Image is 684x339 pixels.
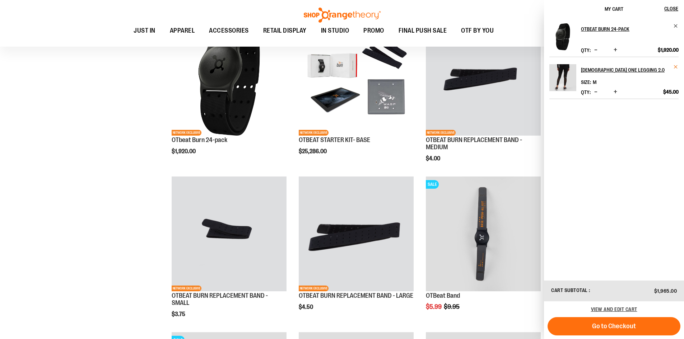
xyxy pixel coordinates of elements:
a: OTbeat Burn 24-packNETWORK EXCLUSIVE [172,21,287,137]
span: $5.99 [426,303,443,310]
span: $1,965.00 [654,288,677,294]
h2: [DEMOGRAPHIC_DATA] One Legging 2.0 [581,64,669,76]
a: Product image for OTBEAT BURN REPLACEMENT BAND - LARGENETWORK EXCLUSIVE [299,176,414,292]
a: OTbeat Burn 24-pack [581,23,679,35]
span: NETWORK EXCLUSIVE [299,286,329,291]
a: OTBEAT STARTER KIT- BASENETWORK EXCLUSIVE [299,21,414,137]
a: OTBEAT BURN REPLACEMENT BAND - SMALL [172,292,268,306]
dt: Size [581,79,591,85]
span: NETWORK EXCLUSIVE [172,130,201,136]
label: Qty [581,47,591,53]
a: OTbeat Burn 24-pack [172,136,227,143]
img: Shop Orangetheory [303,8,382,23]
span: $4.00 [426,155,441,162]
span: SALE [426,180,439,189]
div: product [168,173,290,335]
a: View and edit cart [591,306,637,312]
span: $1,920.00 [172,148,197,155]
span: PROMO [363,23,384,39]
img: Product image for OTBEAT BURN REPLACEMENT BAND - LARGE [299,176,414,291]
span: M [593,79,596,85]
label: Qty [581,89,591,95]
span: NETWORK EXCLUSIVE [426,130,456,136]
button: Decrease product quantity [592,89,599,96]
span: $45.00 [663,89,679,95]
li: Product [549,23,679,57]
a: Ladies One Legging 2.0 [549,64,576,96]
span: NETWORK EXCLUSIVE [172,286,201,291]
a: Product image for OTBEAT BURN REPLACEMENT BAND - SMALLNETWORK EXCLUSIVE [172,176,287,292]
a: OTBeat BandSALE [426,176,541,292]
div: product [168,17,290,173]
span: RETAIL DISPLAY [263,23,307,39]
h2: OTbeat Burn 24-pack [581,23,669,35]
button: Increase product quantity [612,47,619,54]
button: Decrease product quantity [592,47,599,54]
span: Go to Checkout [592,322,636,330]
span: NETWORK EXCLUSIVE [299,130,329,136]
span: IN STUDIO [321,23,349,39]
div: product [295,173,417,329]
span: $4.50 [299,304,314,310]
button: Increase product quantity [612,89,619,96]
div: product [422,17,544,180]
img: Ladies One Legging 2.0 [549,64,576,91]
div: product [295,17,417,173]
a: OTBEAT BURN REPLACEMENT BAND - MEDIUM [426,136,522,151]
span: OTF BY YOU [461,23,494,39]
img: Product image for OTBEAT BURN REPLACEMENT BAND - SMALL [172,176,287,291]
span: Close [664,6,678,11]
span: $25,286.00 [299,148,328,155]
a: Remove item [673,23,679,29]
a: OTBEAT BURN REPLACEMENT BAND - LARGE [299,292,413,299]
img: OTBeat Band [426,176,541,291]
li: Product [549,57,679,99]
a: Remove item [673,64,679,70]
img: OTbeat Burn 24-pack [172,21,287,136]
button: Go to Checkout [548,317,680,335]
a: [DEMOGRAPHIC_DATA] One Legging 2.0 [581,64,679,76]
span: $3.75 [172,311,186,317]
img: OTbeat Burn 24-pack [549,23,576,50]
span: My Cart [605,6,623,12]
span: Cart Subtotal [551,287,588,293]
span: JUST IN [134,23,155,39]
span: $9.95 [444,303,461,310]
a: OTBEAT STARTER KIT- BASE [299,136,370,143]
a: OTbeat Burn 24-pack [549,23,576,55]
span: APPAREL [170,23,195,39]
div: product [422,173,544,329]
span: FINAL PUSH SALE [399,23,447,39]
span: ACCESSORIES [209,23,249,39]
img: OTBEAT STARTER KIT- BASE [299,21,414,136]
span: $1,920.00 [658,47,679,53]
a: Product image for OTBEAT BURN REPLACEMENT BAND - MEDIUMNETWORK EXCLUSIVE [426,21,541,137]
a: OTBeat Band [426,292,460,299]
img: Product image for OTBEAT BURN REPLACEMENT BAND - MEDIUM [426,21,541,136]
